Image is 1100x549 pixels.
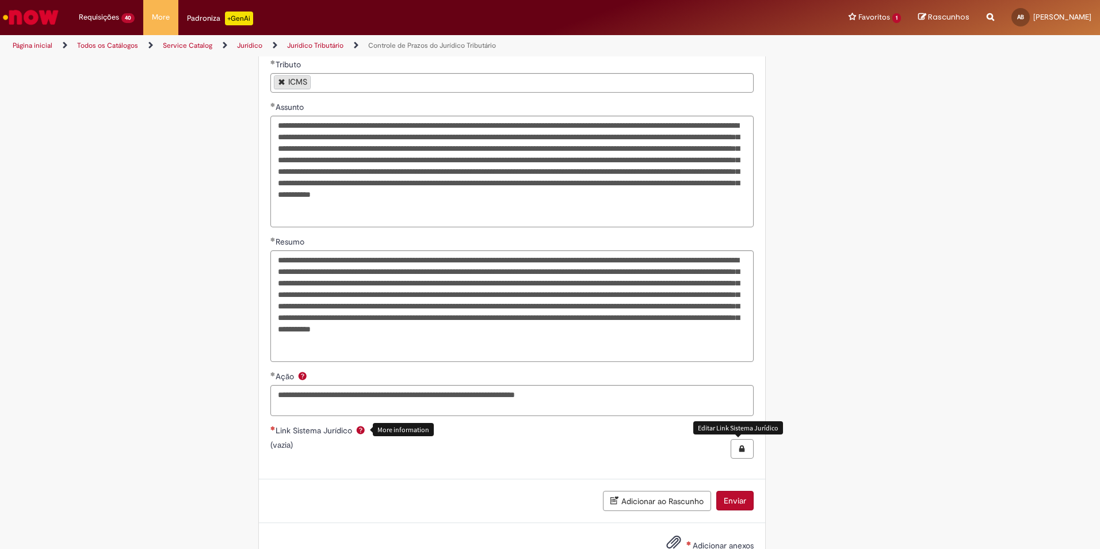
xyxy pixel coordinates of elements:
a: Página inicial [13,41,52,50]
textarea: Resumo [270,250,754,362]
span: Ação [276,371,296,382]
a: Remover ICMS de Tributo [278,78,285,85]
button: Adicionar ao Rascunho [603,491,711,511]
div: Editar Link Sistema Jurídico [693,421,783,434]
a: Controle de Prazos do Jurídico Tributário [368,41,496,50]
textarea: Ação [270,385,754,416]
span: Ajuda para Link Sistema Jurídico [354,425,368,434]
span: Necessários [270,426,276,430]
button: Editar Link Sistema Jurídico [731,439,754,459]
span: Ajuda para Ação [296,371,310,380]
span: Obrigatório Preenchido [270,372,276,376]
ul: Trilhas de página [9,35,725,56]
a: Rascunhos [918,12,969,23]
span: Assunto [276,102,306,112]
img: ServiceNow [1,6,60,29]
span: 40 [121,13,135,23]
span: (vazia) [270,439,293,459]
span: [PERSON_NAME] [1033,12,1091,22]
button: Enviar [716,491,754,510]
span: AB [1017,13,1024,21]
span: Rascunhos [928,12,969,22]
a: Jurídico Tributário [287,41,343,50]
div: More information [373,423,434,436]
span: Tributo [276,59,303,70]
span: More [152,12,170,23]
span: Obrigatório Preenchido [270,60,276,64]
a: Todos os Catálogos [77,41,138,50]
span: Requisições [79,12,119,23]
span: Favoritos [858,12,890,23]
p: +GenAi [225,12,253,25]
span: Obrigatório Preenchido [270,102,276,107]
span: 1 [892,13,901,23]
span: Obrigatório Preenchido [270,237,276,242]
span: Resumo [276,237,307,247]
a: Jurídico [237,41,262,50]
div: ICMS [288,78,307,86]
a: Service Catalog [163,41,212,50]
div: Padroniza [187,12,253,25]
textarea: Assunto [270,116,754,227]
span: Link Sistema Jurídico [276,425,354,436]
